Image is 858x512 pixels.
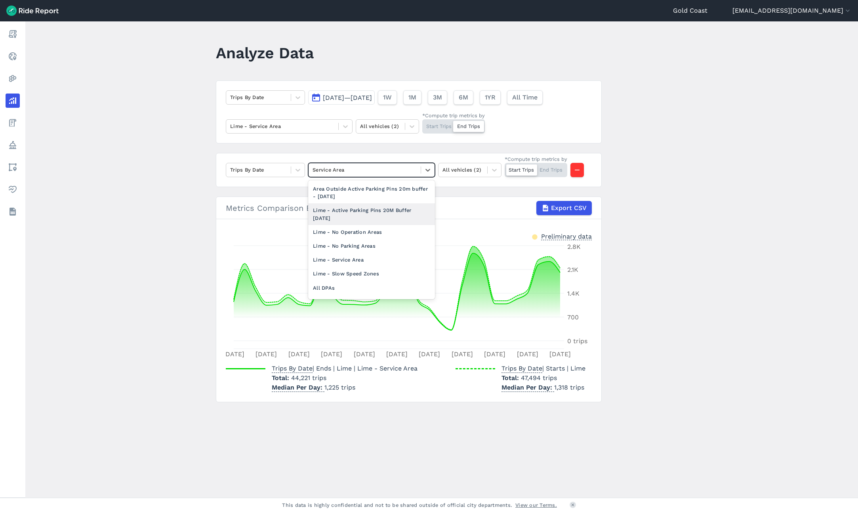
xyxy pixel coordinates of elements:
[428,90,447,105] button: 3M
[6,160,20,174] a: Areas
[507,90,543,105] button: All Time
[505,155,567,163] div: *Compute trip metrics by
[308,182,435,203] div: Area Outside Active Parking Pins 20m buffer - [DATE]
[308,203,435,225] div: Lime - Active Parking Pins 20M Buffer [DATE]
[484,350,505,358] tspan: [DATE]
[501,383,585,392] p: 1,318 trips
[732,6,852,15] button: [EMAIL_ADDRESS][DOMAIN_NAME]
[6,204,20,219] a: Datasets
[6,6,59,16] img: Ride Report
[6,94,20,108] a: Analyze
[512,93,538,102] span: All Time
[216,42,314,64] h1: Analyze Data
[308,90,375,105] button: [DATE]—[DATE]
[6,138,20,152] a: Policy
[6,182,20,197] a: Health
[308,239,435,253] div: Lime - No Parking Areas
[272,362,313,373] span: Trips By Date
[567,266,578,273] tspan: 2.1K
[378,90,397,105] button: 1W
[567,290,580,297] tspan: 1.4K
[551,203,587,213] span: Export CSV
[308,281,435,295] div: All DPAs
[321,350,342,358] tspan: [DATE]
[272,383,418,392] p: 1,225 trips
[515,501,557,509] a: View our Terms.
[567,337,587,345] tspan: 0 trips
[517,350,538,358] tspan: [DATE]
[383,93,392,102] span: 1W
[272,374,291,382] span: Total
[308,225,435,239] div: Lime - No Operation Areas
[459,93,468,102] span: 6M
[549,350,571,358] tspan: [DATE]
[354,350,375,358] tspan: [DATE]
[452,350,473,358] tspan: [DATE]
[454,90,473,105] button: 6M
[673,6,707,15] a: Gold Coast
[6,116,20,130] a: Fees
[308,295,435,309] div: Biggera_Waters_Area_Review
[255,350,277,358] tspan: [DATE]
[408,93,416,102] span: 1M
[501,365,585,372] span: | Starts | Lime
[308,267,435,281] div: Lime - Slow Speed Zones
[480,90,501,105] button: 1YR
[536,201,592,215] button: Export CSV
[272,365,418,372] span: | Ends | Lime | Lime - Service Area
[6,27,20,41] a: Report
[501,381,554,392] span: Median Per Day
[485,93,496,102] span: 1YR
[6,49,20,63] a: Realtime
[288,350,310,358] tspan: [DATE]
[386,350,408,358] tspan: [DATE]
[308,253,435,267] div: Lime - Service Area
[501,374,521,382] span: Total
[501,362,542,373] span: Trips By Date
[422,112,485,119] div: *Compute trip metrics by
[567,313,579,321] tspan: 700
[541,232,592,240] div: Preliminary data
[567,243,581,250] tspan: 2.8K
[419,350,440,358] tspan: [DATE]
[433,93,442,102] span: 3M
[291,374,326,382] span: 44,221 trips
[6,71,20,86] a: Heatmaps
[323,94,372,101] span: [DATE]—[DATE]
[521,374,557,382] span: 47,494 trips
[272,381,324,392] span: Median Per Day
[403,90,421,105] button: 1M
[223,350,244,358] tspan: [DATE]
[226,201,592,215] div: Metrics Comparison By Date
